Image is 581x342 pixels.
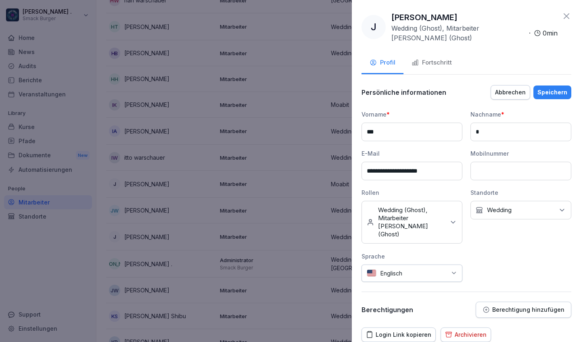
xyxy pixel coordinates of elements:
p: Wedding (Ghost), Mitarbeiter [PERSON_NAME] (Ghost) [378,206,445,238]
p: Wedding [487,206,512,214]
div: · [391,23,558,43]
div: Profil [370,58,395,67]
div: E-Mail [362,149,462,158]
button: Speichern [533,85,571,99]
div: Vorname [362,110,462,119]
p: 0 min [543,28,558,38]
div: Mobilnummer [470,149,571,158]
div: Standorte [470,188,571,197]
button: Fortschritt [403,52,460,74]
p: Berechtigung hinzufügen [492,307,564,313]
div: Fortschritt [412,58,452,67]
p: [PERSON_NAME] [391,11,458,23]
p: Persönliche informationen [362,88,446,96]
div: Abbrechen [495,88,526,97]
div: Nachname [470,110,571,119]
div: Englisch [362,265,462,282]
div: Login Link kopieren [366,330,431,339]
button: Abbrechen [491,85,530,100]
button: Berechtigung hinzufügen [476,302,571,318]
div: Archivieren [445,330,487,339]
button: Archivieren [441,327,491,342]
button: Login Link kopieren [362,327,436,342]
div: Speichern [537,88,567,97]
p: Wedding (Ghost), Mitarbeiter [PERSON_NAME] (Ghost) [391,23,526,43]
div: J [362,15,386,39]
p: Berechtigungen [362,306,413,314]
div: Rollen [362,188,462,197]
button: Profil [362,52,403,74]
div: Sprache [362,252,462,261]
img: us.svg [367,269,376,277]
